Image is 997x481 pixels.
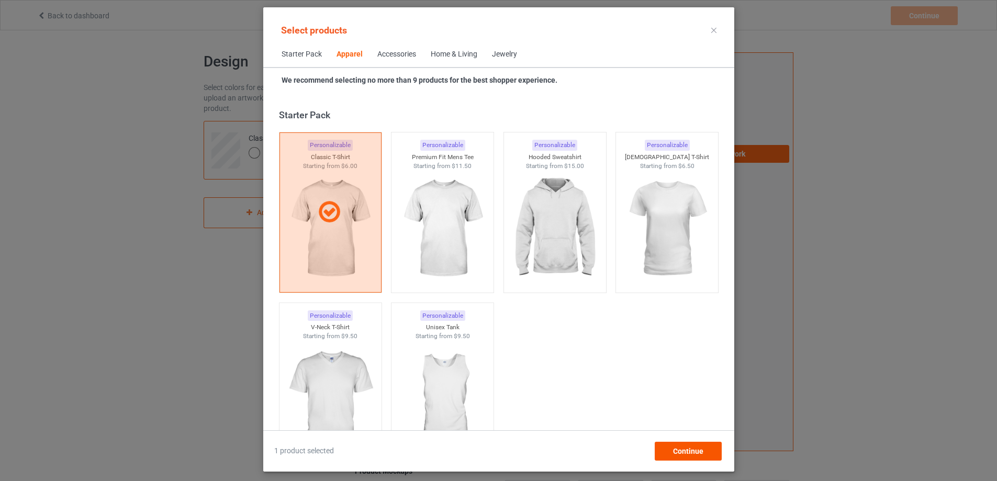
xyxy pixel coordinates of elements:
[503,162,606,171] div: Starting from
[281,25,347,36] span: Select products
[532,140,577,151] div: Personalizable
[678,162,694,170] span: $6.50
[564,162,584,170] span: $15.00
[492,49,517,60] div: Jewelry
[274,446,334,456] span: 1 product selected
[377,49,416,60] div: Accessories
[453,332,469,340] span: $9.50
[420,310,465,321] div: Personalizable
[616,153,718,162] div: [DEMOGRAPHIC_DATA] T-Shirt
[308,310,353,321] div: Personalizable
[337,49,363,60] div: Apparel
[620,170,714,287] img: regular.jpg
[341,332,357,340] span: $9.50
[396,170,489,287] img: regular.jpg
[283,341,377,458] img: regular.jpg
[654,442,721,461] div: Continue
[503,153,606,162] div: Hooded Sweatshirt
[391,323,494,332] div: Unisex Tank
[279,323,381,332] div: V-Neck T-Shirt
[452,162,472,170] span: $11.50
[420,140,465,151] div: Personalizable
[391,332,494,341] div: Starting from
[644,140,689,151] div: Personalizable
[396,341,489,458] img: regular.jpg
[391,153,494,162] div: Premium Fit Mens Tee
[508,170,601,287] img: regular.jpg
[391,162,494,171] div: Starting from
[673,447,703,455] span: Continue
[278,109,723,121] div: Starter Pack
[431,49,477,60] div: Home & Living
[274,42,329,67] span: Starter Pack
[616,162,718,171] div: Starting from
[282,76,557,84] strong: We recommend selecting no more than 9 products for the best shopper experience.
[279,332,381,341] div: Starting from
